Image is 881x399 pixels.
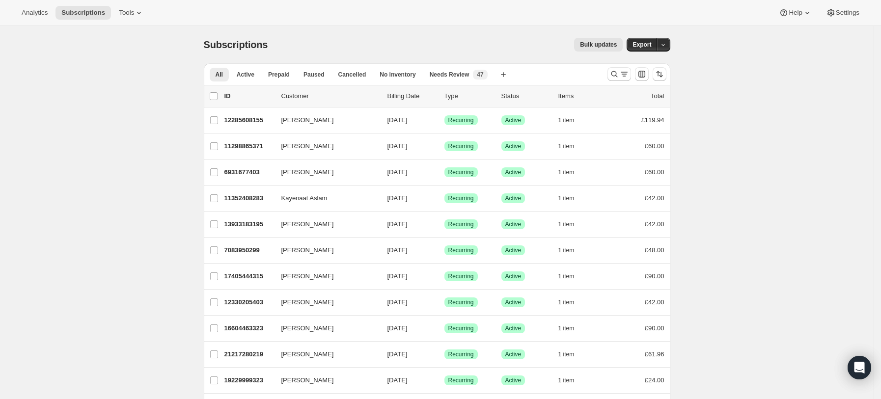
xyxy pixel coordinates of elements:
[645,142,664,150] span: £60.00
[275,164,374,180] button: [PERSON_NAME]
[558,350,575,358] span: 1 item
[641,116,664,124] span: £119.94
[275,294,374,310] button: [PERSON_NAME]
[558,168,575,176] span: 1 item
[505,324,522,332] span: Active
[558,321,585,335] button: 1 item
[558,194,575,202] span: 1 item
[627,38,657,52] button: Export
[224,245,274,255] p: 7083950299
[387,246,408,254] span: [DATE]
[505,194,522,202] span: Active
[387,142,408,150] span: [DATE]
[645,220,664,228] span: £42.00
[281,323,334,333] span: [PERSON_NAME]
[281,193,328,203] span: Kayenaat Aslam
[216,71,223,79] span: All
[558,165,585,179] button: 1 item
[204,39,268,50] span: Subscriptions
[505,142,522,150] span: Active
[558,376,575,384] span: 1 item
[281,167,334,177] span: [PERSON_NAME]
[224,193,274,203] p: 11352408283
[653,67,666,81] button: Sort the results
[558,217,585,231] button: 1 item
[338,71,366,79] span: Cancelled
[448,116,474,124] span: Recurring
[448,142,474,150] span: Recurring
[387,324,408,332] span: [DATE]
[558,191,585,205] button: 1 item
[224,297,274,307] p: 12330205403
[505,220,522,228] span: Active
[224,141,274,151] p: 11298865371
[477,71,483,79] span: 47
[645,324,664,332] span: £90.00
[387,194,408,202] span: [DATE]
[224,347,664,361] div: 21217280219[PERSON_NAME][DATE]SuccessRecurringSuccessActive1 item£61.96
[281,141,334,151] span: [PERSON_NAME]
[558,324,575,332] span: 1 item
[558,298,575,306] span: 1 item
[224,349,274,359] p: 21217280219
[224,217,664,231] div: 13933183195[PERSON_NAME][DATE]SuccessRecurringSuccessActive1 item£42.00
[448,324,474,332] span: Recurring
[580,41,617,49] span: Bulk updates
[387,220,408,228] span: [DATE]
[448,194,474,202] span: Recurring
[224,269,664,283] div: 17405444315[PERSON_NAME][DATE]SuccessRecurringSuccessActive1 item£90.00
[430,71,469,79] span: Needs Review
[113,6,150,20] button: Tools
[448,350,474,358] span: Recurring
[558,91,607,101] div: Items
[275,242,374,258] button: [PERSON_NAME]
[848,356,871,379] div: Open Intercom Messenger
[275,372,374,388] button: [PERSON_NAME]
[448,220,474,228] span: Recurring
[558,116,575,124] span: 1 item
[119,9,134,17] span: Tools
[635,67,649,81] button: Customize table column order and visibility
[281,297,334,307] span: [PERSON_NAME]
[224,243,664,257] div: 7083950299[PERSON_NAME][DATE]SuccessRecurringSuccessActive1 item£48.00
[224,323,274,333] p: 16604463323
[281,219,334,229] span: [PERSON_NAME]
[505,168,522,176] span: Active
[387,376,408,384] span: [DATE]
[574,38,623,52] button: Bulk updates
[645,194,664,202] span: £42.00
[558,347,585,361] button: 1 item
[275,216,374,232] button: [PERSON_NAME]
[281,245,334,255] span: [PERSON_NAME]
[387,91,437,101] p: Billing Date
[275,320,374,336] button: [PERSON_NAME]
[224,115,274,125] p: 12285608155
[22,9,48,17] span: Analytics
[501,91,551,101] p: Status
[224,295,664,309] div: 12330205403[PERSON_NAME][DATE]SuccessRecurringSuccessActive1 item£42.00
[820,6,865,20] button: Settings
[448,272,474,280] span: Recurring
[275,112,374,128] button: [PERSON_NAME]
[651,91,664,101] p: Total
[448,246,474,254] span: Recurring
[558,139,585,153] button: 1 item
[505,246,522,254] span: Active
[387,168,408,176] span: [DATE]
[387,350,408,358] span: [DATE]
[16,6,54,20] button: Analytics
[505,376,522,384] span: Active
[607,67,631,81] button: Search and filter results
[224,375,274,385] p: 19229999323
[224,165,664,179] div: 6931677403[PERSON_NAME][DATE]SuccessRecurringSuccessActive1 item£60.00
[237,71,254,79] span: Active
[789,9,802,17] span: Help
[61,9,105,17] span: Subscriptions
[380,71,415,79] span: No inventory
[281,115,334,125] span: [PERSON_NAME]
[558,220,575,228] span: 1 item
[645,350,664,358] span: £61.96
[268,71,290,79] span: Prepaid
[505,298,522,306] span: Active
[281,271,334,281] span: [PERSON_NAME]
